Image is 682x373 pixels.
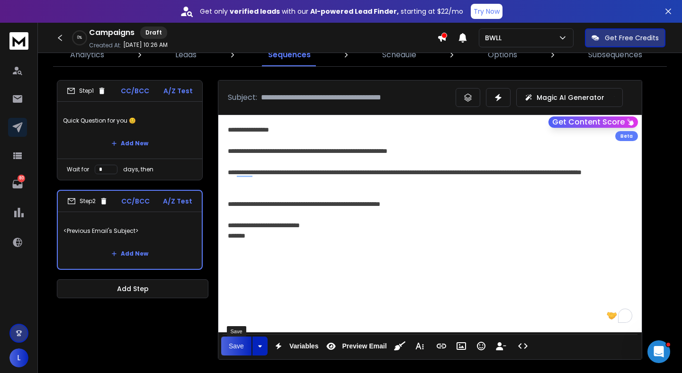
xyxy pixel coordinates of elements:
[175,49,197,61] p: Leads
[57,190,203,270] li: Step2CC/BCCA/Z Test<Previous Email's Subject>Add New
[452,337,470,355] button: Insert Image (⌘P)
[485,33,505,43] p: BWLL
[9,348,28,367] button: L
[472,337,490,355] button: Emoticons
[382,49,416,61] p: Schedule
[588,49,642,61] p: Subsequences
[605,33,659,43] p: Get Free Credits
[121,196,150,206] p: CC/BCC
[391,337,409,355] button: Clean HTML
[322,337,388,355] button: Preview Email
[377,44,422,66] a: Schedule
[411,337,429,355] button: More Text
[121,86,149,96] p: CC/BCC
[104,134,156,153] button: Add New
[227,326,246,337] div: Save
[482,44,523,66] a: Options
[57,279,208,298] button: Add Step
[228,92,257,103] p: Subject:
[268,49,311,61] p: Sequences
[647,340,670,363] iframe: Intercom live chat
[89,27,135,38] h1: Campaigns
[200,7,463,16] p: Get only with our starting at $22/mo
[474,7,500,16] p: Try Now
[67,197,108,205] div: Step 2
[8,175,27,194] a: 80
[123,41,168,49] p: [DATE] 10:26 AM
[548,116,638,128] button: Get Content Score
[269,337,321,355] button: Variables
[221,337,251,355] button: Save
[123,166,153,173] p: days, then
[140,27,167,39] div: Draft
[432,337,450,355] button: Insert Link (⌘K)
[218,115,642,332] div: To enrich screen reader interactions, please activate Accessibility in Grammarly extension settings
[340,342,388,350] span: Preview Email
[516,88,623,107] button: Magic AI Generator
[63,218,196,244] p: <Previous Email's Subject>
[488,49,517,61] p: Options
[514,337,532,355] button: Code View
[492,337,510,355] button: Insert Unsubscribe Link
[615,131,638,141] div: Beta
[287,342,321,350] span: Variables
[230,7,280,16] strong: verified leads
[104,244,156,263] button: Add New
[89,42,121,49] p: Created At:
[163,196,192,206] p: A/Z Test
[63,107,197,134] p: Quick Question for you 😊
[310,7,399,16] strong: AI-powered Lead Finder,
[57,80,203,180] li: Step1CC/BCCA/Z TestQuick Question for you 😊Add NewWait fordays, then
[70,49,104,61] p: Analytics
[18,175,25,182] p: 80
[170,44,202,66] a: Leads
[585,28,665,47] button: Get Free Credits
[583,44,648,66] a: Subsequences
[537,93,604,102] p: Magic AI Generator
[77,35,82,41] p: 0 %
[163,86,193,96] p: A/Z Test
[67,87,106,95] div: Step 1
[471,4,503,19] button: Try Now
[64,44,110,66] a: Analytics
[262,44,316,66] a: Sequences
[9,32,28,50] img: logo
[67,166,89,173] p: Wait for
